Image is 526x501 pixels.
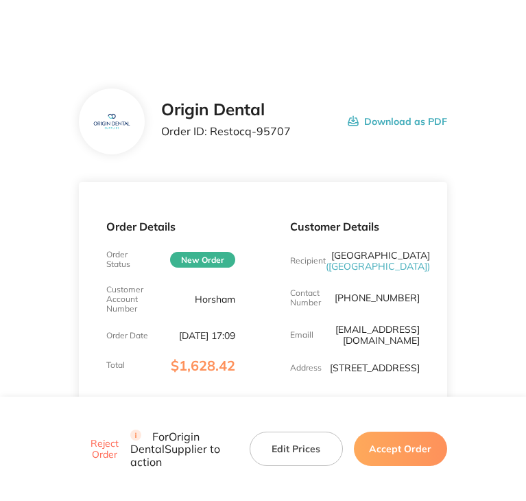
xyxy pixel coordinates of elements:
button: Download as PDF [348,100,447,143]
p: Address [290,363,322,373]
p: Order Status [106,250,150,269]
a: [EMAIL_ADDRESS][DOMAIN_NAME] [335,323,420,347]
p: [STREET_ADDRESS] [330,362,420,373]
img: Restocq logo [71,19,208,40]
p: Customer Details [290,220,419,233]
span: $1,628.42 [171,357,235,374]
p: Total [106,360,125,370]
p: [DATE] 17:09 [179,330,235,341]
p: Horsham [195,294,235,305]
button: Accept Order [354,432,447,466]
p: [PHONE_NUMBER] [335,292,420,303]
p: Order Details [106,220,235,233]
a: Restocq logo [71,19,208,42]
p: [GEOGRAPHIC_DATA] [326,250,430,272]
h2: Origin Dental [161,100,291,119]
img: YzF0MTI4NA [89,100,134,144]
p: Customer Account Number [106,285,150,313]
span: ( [GEOGRAPHIC_DATA] ) [326,260,430,272]
p: Order ID: Restocq- 95707 [161,125,291,137]
p: Contact Number [290,288,333,307]
p: Recipient [290,256,326,266]
span: New Order [170,252,235,268]
button: Reject Order [79,437,130,461]
p: Order Date [106,331,148,340]
p: Emaill [290,330,313,340]
button: Edit Prices [250,432,343,466]
p: For Origin Dental Supplier to action [130,430,233,468]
